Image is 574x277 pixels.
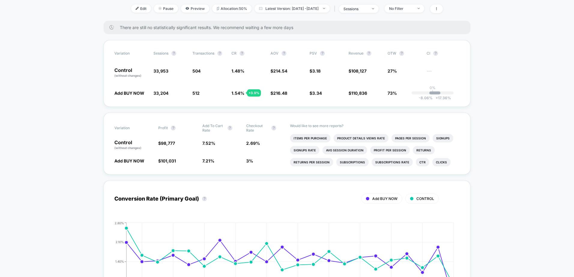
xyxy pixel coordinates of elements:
span: 3.34 [312,91,322,96]
span: Add BUY NOW [114,91,144,96]
li: Pages Per Session [391,134,430,142]
button: ? [433,51,438,56]
span: Profit [158,126,168,130]
span: $ [349,68,367,73]
span: Checkout Rate [246,124,268,133]
span: 108,127 [351,68,367,73]
button: ? [228,126,232,130]
span: $ [158,158,176,163]
button: ? [217,51,222,56]
li: Subscriptions Rate [372,158,413,166]
p: 0% [430,85,436,90]
span: There are still no statistically significant results. We recommend waiting a few more days [120,25,458,30]
span: 512 [192,91,200,96]
span: 3 % [246,158,253,163]
p: Would like to see more reports? [290,124,460,128]
span: 216.48 [273,91,287,96]
li: Signups Rate [290,146,319,154]
span: Latest Version: [DATE] - [DATE] [255,4,330,13]
p: | [432,90,433,94]
li: Returns [413,146,435,154]
li: Ctr [416,158,429,166]
span: --- [427,69,460,78]
span: Add BUY NOW [372,196,397,201]
span: CR [231,51,237,55]
li: Product Details Views Rate [334,134,388,142]
span: (without changes) [114,74,141,77]
div: sessions [343,7,367,11]
span: PSV [310,51,317,55]
span: -8.06 % [419,96,433,100]
li: Profit Per Session [370,146,410,154]
li: Returns Per Session [290,158,333,166]
button: ? [271,126,276,130]
span: CONTROL [416,196,434,201]
button: ? [240,51,244,56]
div: No Filter [389,6,413,11]
img: end [159,7,162,10]
span: Allocation: 50% [212,4,252,13]
tspan: 1.40% [115,260,124,263]
span: Sessions [153,51,168,55]
span: Variation [114,51,147,56]
span: 33,953 [153,68,168,73]
img: rebalance [217,7,219,10]
span: 3.18 [312,68,321,73]
button: ? [202,196,207,201]
span: Revenue [349,51,364,55]
span: 1.48 % [231,68,244,73]
p: Control [114,68,147,78]
span: Pause [154,4,178,13]
button: ? [399,51,404,56]
li: Avg Session Duration [322,146,367,154]
span: 73% [388,91,397,96]
span: AOV [270,51,279,55]
tspan: 2.80% [115,221,124,225]
img: end [418,8,420,9]
span: 98,777 [161,141,175,146]
img: calendar [259,7,262,10]
button: ? [367,51,371,56]
button: ? [171,51,176,56]
li: Clicks [432,158,451,166]
span: 17.36 % [433,96,451,100]
button: ? [282,51,286,56]
span: $ [310,68,321,73]
span: $ [158,141,175,146]
tspan: 2.10% [116,240,124,244]
span: $ [310,91,322,96]
span: Add BUY NOW [114,158,144,163]
span: 1.54 % [231,91,244,96]
span: 7.52 % [202,141,215,146]
img: edit [136,7,139,10]
span: $ [270,91,287,96]
button: ? [320,51,325,56]
p: Control [114,140,152,150]
span: 101,031 [161,158,176,163]
span: Transactions [192,51,214,55]
div: + 3.9 % [247,89,261,97]
span: 110,836 [351,91,367,96]
span: (without changes) [114,146,141,150]
span: $ [349,91,367,96]
span: Add To Cart Rate [202,124,225,133]
li: Subscriptions [336,158,369,166]
span: Variation [114,124,147,133]
span: OTW [388,51,421,56]
button: ? [171,126,176,130]
span: | [333,4,339,13]
li: Items Per Purchase [290,134,331,142]
span: 7.21 % [202,158,214,163]
span: Preview [181,4,209,13]
span: 27% [388,68,397,73]
span: 2.69 % [246,141,260,146]
span: 33,204 [153,91,168,96]
span: Edit [131,4,151,13]
span: CI [427,51,460,56]
span: 504 [192,68,201,73]
img: end [323,8,325,9]
img: end [372,8,374,9]
span: 214.54 [273,68,287,73]
span: + [436,96,438,100]
li: Signups [433,134,453,142]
